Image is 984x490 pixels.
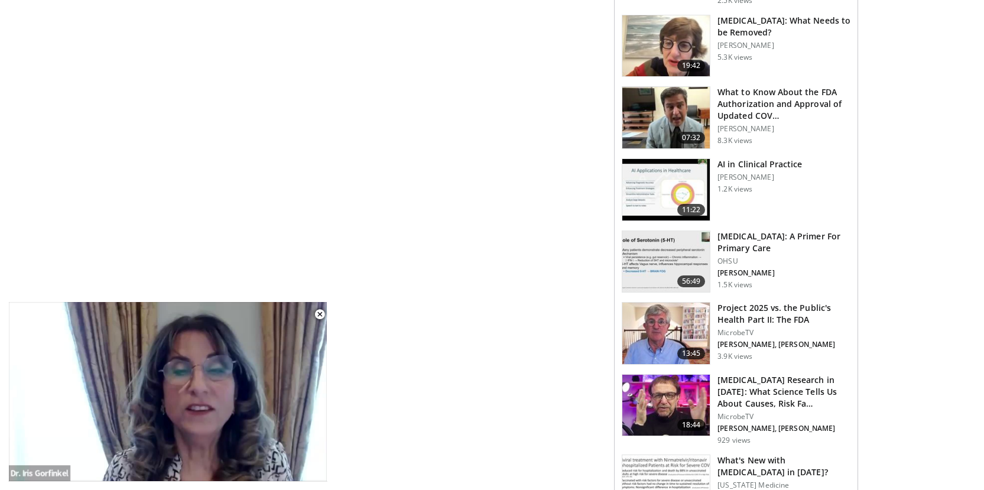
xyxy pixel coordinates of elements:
p: [PERSON_NAME] [717,268,850,278]
img: 756bda5e-05c1-488d-885e-e45646a3debb.150x105_q85_crop-smart_upscale.jpg [622,303,710,364]
a: 19:42 [MEDICAL_DATA]: What Needs to be Removed? [PERSON_NAME] 5.3K views [622,15,850,77]
a: 11:22 AI in Clinical Practice [PERSON_NAME] 1.2K views [622,158,850,221]
p: [PERSON_NAME] [717,41,850,50]
button: Close [308,302,332,327]
p: MicrobeTV [717,328,850,338]
p: [PERSON_NAME], [PERSON_NAME] [717,340,850,349]
p: [PERSON_NAME] [717,124,850,134]
a: 56:49 [MEDICAL_DATA]: A Primer For Primary Care OHSU [PERSON_NAME] 1.5K views [622,231,850,293]
span: 56:49 [677,275,706,287]
p: MicrobeTV [717,412,850,421]
img: a1e50555-b2fd-4845-bfdc-3eac51376964.150x105_q85_crop-smart_upscale.jpg [622,87,710,148]
p: 1.5K views [717,280,752,290]
p: 8.3K views [717,136,752,145]
p: 3.9K views [717,352,752,361]
h3: AI in Clinical Practice [717,158,802,170]
p: 1.2K views [717,184,752,194]
a: 18:44 [MEDICAL_DATA] Research in [DATE]: What Science Tells Us About Causes, Risk Fa… MicrobeTV [... [622,374,850,445]
p: 5.3K views [717,53,752,62]
a: 07:32 What to Know About the FDA Authorization and Approval of Updated COV… [PERSON_NAME] 8.3K views [622,86,850,149]
h3: [MEDICAL_DATA]: A Primer For Primary Care [717,231,850,254]
img: 4d0a4bbe-a17a-46ab-a4ad-f5554927e0d3.150x105_q85_crop-smart_upscale.jpg [622,15,710,77]
h3: What's New with [MEDICAL_DATA] in [DATE]? [717,455,850,478]
h3: What to Know About the FDA Authorization and Approval of Updated COV… [717,86,850,122]
p: [PERSON_NAME], [PERSON_NAME] [717,424,850,433]
img: d1025cb7-02b7-43b1-b1ad-377ee09382b0.150x105_q85_crop-smart_upscale.jpg [622,159,710,220]
span: 13:45 [677,348,706,359]
h3: Project 2025 vs. the Public's Health Part II: The FDA [717,302,850,326]
h3: [MEDICAL_DATA]: What Needs to be Removed? [717,15,850,38]
span: 18:44 [677,419,706,431]
p: [US_STATE] Medicine [717,481,850,490]
h3: [MEDICAL_DATA] Research in [DATE]: What Science Tells Us About Causes, Risk Fa… [717,374,850,410]
img: c0cd63bf-4fab-4458-9d12-915f043df3b1.150x105_q85_crop-smart_upscale.jpg [622,375,710,436]
p: [PERSON_NAME] [717,173,802,182]
span: 07:32 [677,132,706,144]
span: 11:22 [677,204,706,216]
a: 13:45 Project 2025 vs. the Public's Health Part II: The FDA MicrobeTV [PERSON_NAME], [PERSON_NAME... [622,302,850,365]
video-js: Video Player [8,302,327,482]
img: 0058eb9f-255e-47af-8bb5-a7859a854c69.150x105_q85_crop-smart_upscale.jpg [622,231,710,293]
span: 19:42 [677,60,706,72]
p: 929 views [717,436,751,445]
p: OHSU [717,257,850,266]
